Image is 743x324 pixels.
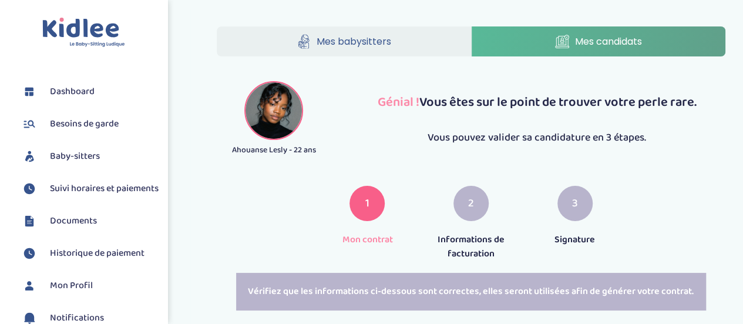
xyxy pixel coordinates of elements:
[236,273,706,310] div: Vérifiez que les informations ci-dessous sont correctes, elles seront utilisées afin de générer v...
[42,18,125,48] img: logo.svg
[21,83,38,101] img: dashboard.svg
[21,277,159,295] a: Mon Profil
[348,93,725,112] p: Vous êtes sur le point de trouver votre perle rare.
[468,195,474,212] span: 2
[21,245,38,262] img: suivihoraire.svg
[217,144,331,156] p: Ahouanse Lesly - 22 ans
[21,245,159,262] a: Historique de paiement
[21,180,159,198] a: Suivi horaires et paiements
[317,34,391,49] span: Mes babysitters
[21,148,159,165] a: Baby-sitters
[575,34,642,49] span: Mes candidats
[21,83,159,101] a: Dashboard
[50,182,159,196] span: Suivi horaires et paiements
[50,279,93,293] span: Mon Profil
[50,149,100,163] span: Baby-sitters
[21,212,159,230] a: Documents
[378,92,419,113] span: Génial !
[50,246,144,260] span: Historique de paiement
[50,117,119,131] span: Besoins de garde
[324,233,411,247] p: Mon contrat
[428,233,515,261] p: Informations de facturation
[532,233,618,247] p: Signature
[50,85,95,99] span: Dashboard
[472,26,725,56] a: Mes candidats
[21,115,38,133] img: besoin.svg
[21,277,38,295] img: profil.svg
[21,180,38,198] img: suivihoraire.svg
[21,212,38,230] img: documents.svg
[365,195,369,212] span: 1
[21,148,38,165] img: babysitters.svg
[217,26,470,56] a: Mes babysitters
[348,130,725,146] p: Vous pouvez valider sa candidature en 3 étapes.
[21,115,159,133] a: Besoins de garde
[50,214,97,228] span: Documents
[572,195,578,212] span: 3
